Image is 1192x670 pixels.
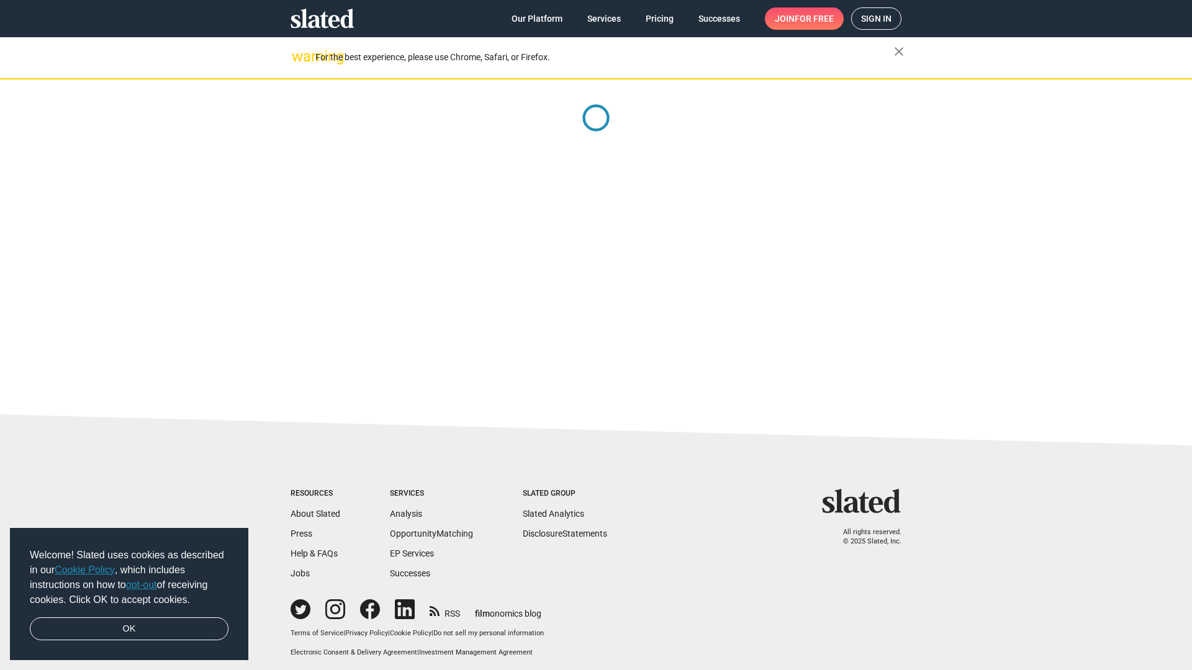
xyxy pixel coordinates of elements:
[388,629,390,637] span: |
[502,7,572,30] a: Our Platform
[55,565,115,575] a: Cookie Policy
[765,7,844,30] a: Joinfor free
[523,509,584,519] a: Slated Analytics
[523,529,607,538] a: DisclosureStatements
[419,648,533,656] a: Investment Management Agreement
[291,529,312,538] a: Press
[291,568,310,578] a: Jobs
[291,629,343,637] a: Terms of Service
[523,489,607,499] div: Slated Group
[512,7,562,30] span: Our Platform
[390,568,430,578] a: Successes
[636,7,684,30] a: Pricing
[587,7,621,30] span: Services
[795,7,834,30] span: for free
[30,617,228,641] a: dismiss cookie message
[390,548,434,558] a: EP Services
[291,648,417,656] a: Electronic Consent & Delivery Agreement
[577,7,631,30] a: Services
[30,548,228,607] span: Welcome! Slated uses cookies as described in our , which includes instructions on how to of recei...
[343,629,345,637] span: |
[291,548,338,558] a: Help & FAQs
[417,648,419,656] span: |
[433,629,544,638] button: Do not sell my personal information
[851,7,901,30] a: Sign in
[291,509,340,519] a: About Slated
[431,629,433,637] span: |
[345,629,388,637] a: Privacy Policy
[861,8,892,29] span: Sign in
[892,44,906,59] mat-icon: close
[315,49,894,66] div: For the best experience, please use Chrome, Safari, or Firefox.
[646,7,674,30] span: Pricing
[475,609,490,619] span: film
[698,7,740,30] span: Successes
[10,528,248,661] div: cookieconsent
[291,489,340,499] div: Resources
[390,629,431,637] a: Cookie Policy
[292,49,307,64] mat-icon: warning
[830,528,901,546] p: All rights reserved. © 2025 Slated, Inc.
[475,598,541,620] a: filmonomics blog
[689,7,750,30] a: Successes
[430,601,460,620] a: RSS
[390,509,422,519] a: Analysis
[390,489,473,499] div: Services
[775,7,834,30] span: Join
[126,579,157,590] a: opt-out
[390,529,473,538] a: OpportunityMatching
